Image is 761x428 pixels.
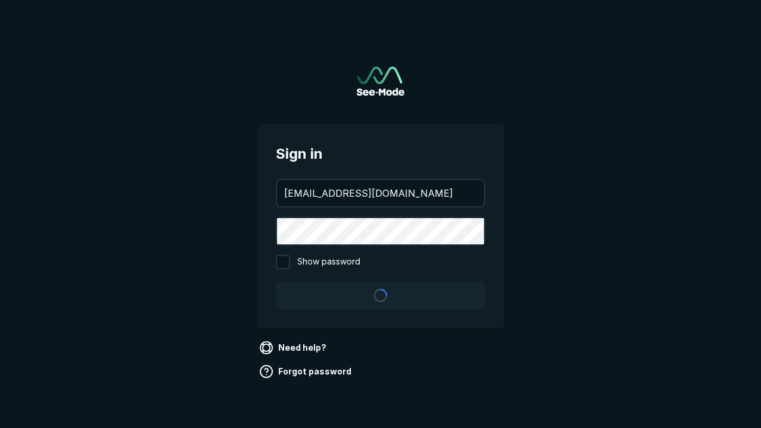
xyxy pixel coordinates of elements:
input: your@email.com [277,180,484,206]
img: See-Mode Logo [357,67,404,96]
span: Sign in [276,143,485,165]
a: Forgot password [257,362,356,381]
a: Need help? [257,338,331,357]
span: Show password [297,255,360,269]
a: Go to sign in [357,67,404,96]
